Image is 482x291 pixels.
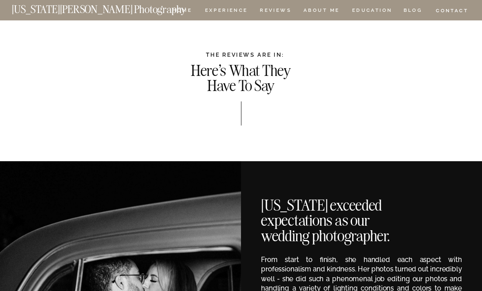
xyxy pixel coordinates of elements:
[188,63,294,91] h1: Here's What They Have To Say
[260,8,290,15] a: REVIEWS
[261,198,412,237] h2: [US_STATE] exceeded expectations as our wedding photographer.
[403,8,422,15] a: BLOG
[9,52,482,58] h1: THE REVIEWS ARE IN:
[303,8,339,15] a: ABOUT ME
[171,8,194,15] a: HOME
[351,8,393,15] a: EDUCATION
[205,8,247,15] a: Experience
[435,6,469,15] a: CONTACT
[12,4,214,11] a: [US_STATE][PERSON_NAME] Photography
